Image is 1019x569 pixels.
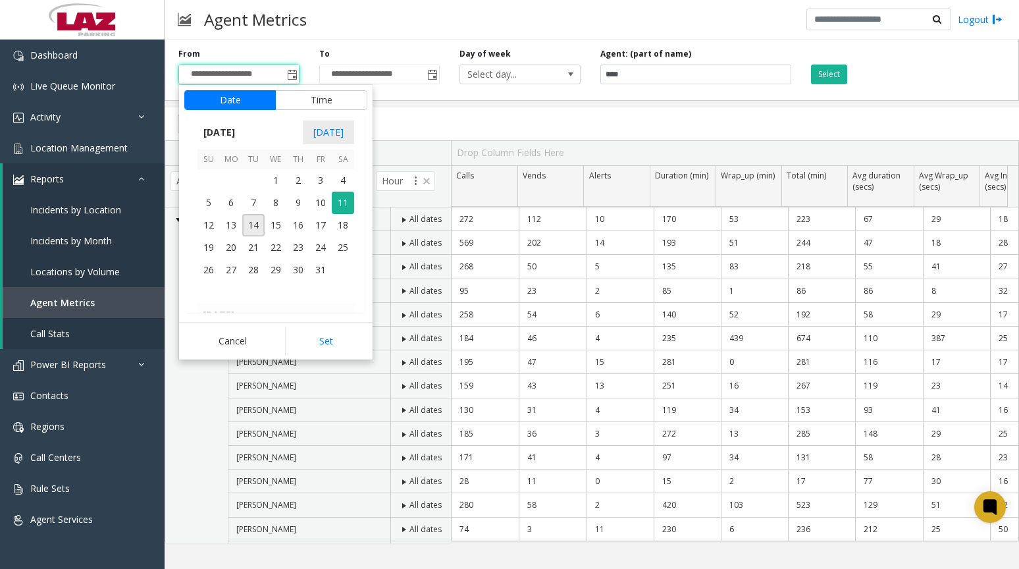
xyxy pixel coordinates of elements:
img: 'icon' [13,422,24,433]
td: Saturday, October 4, 2025 [332,169,354,192]
td: Friday, October 31, 2025 [309,259,332,281]
span: Drop Column Fields Here [457,146,564,159]
td: 11 [587,518,654,541]
span: All dates [409,285,442,296]
td: 236 [788,518,855,541]
td: 5 [587,255,654,279]
th: Fr [309,149,332,170]
td: 55 [855,255,922,279]
td: 85 [654,279,721,303]
span: Call Centers [30,451,81,464]
td: 1 [721,279,788,303]
td: 25 [923,518,990,541]
td: Thursday, October 9, 2025 [287,192,309,214]
td: 4 [587,327,654,350]
td: 439 [721,327,788,350]
span: [DATE] [197,122,241,142]
td: 36 [519,422,586,446]
td: Wednesday, October 15, 2025 [265,214,287,236]
td: 195 [452,350,519,374]
td: Wednesday, October 22, 2025 [265,236,287,259]
td: 2 [587,279,654,303]
td: 280 [452,493,519,517]
span: 31 [309,259,332,281]
button: Select [811,65,847,84]
span: All dates [409,237,442,248]
td: 131 [788,446,855,470]
span: 5 [197,192,220,214]
td: 281 [788,350,855,374]
span: All dates [409,333,442,344]
span: Wrap_up (min) [721,170,775,181]
td: Tuesday, October 7, 2025 [242,192,265,214]
td: Sunday, October 12, 2025 [197,214,220,236]
td: 11 [519,470,586,493]
td: 159 [452,374,519,398]
span: 10 [309,192,332,214]
span: [PERSON_NAME] [236,428,296,439]
span: 6 [220,192,242,214]
th: [DATE] [197,304,354,326]
a: Incidents by Location [3,194,165,225]
span: Avg duration (secs) [852,170,901,192]
span: 2 [287,169,309,192]
button: Set [285,327,368,356]
span: Toggle popup [425,65,439,84]
td: 74 [452,518,519,541]
span: [PERSON_NAME] [236,356,296,367]
span: All dates [409,499,442,510]
h3: Agent Metrics [197,3,313,36]
td: Friday, October 3, 2025 [309,169,332,192]
span: Alerts [589,170,611,181]
td: Sunday, October 26, 2025 [197,259,220,281]
td: Thursday, October 2, 2025 [287,169,309,192]
td: 119 [855,374,922,398]
span: 29 [265,259,287,281]
td: 83 [721,255,788,279]
span: Duration (min) [655,170,708,181]
span: All dates [409,380,442,391]
span: 18 [332,214,354,236]
td: 140 [654,303,721,327]
td: 34 [721,446,788,470]
td: Saturday, October 18, 2025 [332,214,354,236]
td: 95 [452,279,519,303]
span: 15 [265,214,287,236]
span: Rule Sets [30,482,70,495]
td: Friday, October 10, 2025 [309,192,332,214]
td: 193 [654,231,721,255]
span: [PERSON_NAME] [236,475,296,487]
span: 17 [309,214,332,236]
td: 153 [788,398,855,422]
span: Avg Wrap_up (secs) [919,170,968,192]
td: 16 [721,374,788,398]
td: 6 [721,518,788,541]
td: Friday, October 24, 2025 [309,236,332,259]
td: 6 [587,303,654,327]
span: Power BI Reports [30,358,106,371]
img: 'icon' [13,113,24,123]
span: Contacts [30,389,68,402]
td: 15 [587,350,654,374]
span: 1 [265,169,287,192]
span: Agent Services [30,513,93,526]
span: 21 [242,236,265,259]
td: 58 [855,446,922,470]
span: [PERSON_NAME] [236,404,296,416]
td: 51 [721,231,788,255]
span: 8 [265,192,287,214]
td: 244 [788,231,855,255]
span: Incidents by Location [30,203,121,216]
img: 'icon' [13,515,24,526]
td: 103 [721,493,788,517]
span: Dashboard [30,49,78,61]
td: 223 [788,207,855,231]
td: Wednesday, October 1, 2025 [265,169,287,192]
td: 116 [855,350,922,374]
td: 67 [855,207,922,231]
td: 285 [788,422,855,446]
td: 3 [519,518,586,541]
td: 86 [855,279,922,303]
span: Location Management [30,142,128,154]
button: Time tab [275,90,367,110]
